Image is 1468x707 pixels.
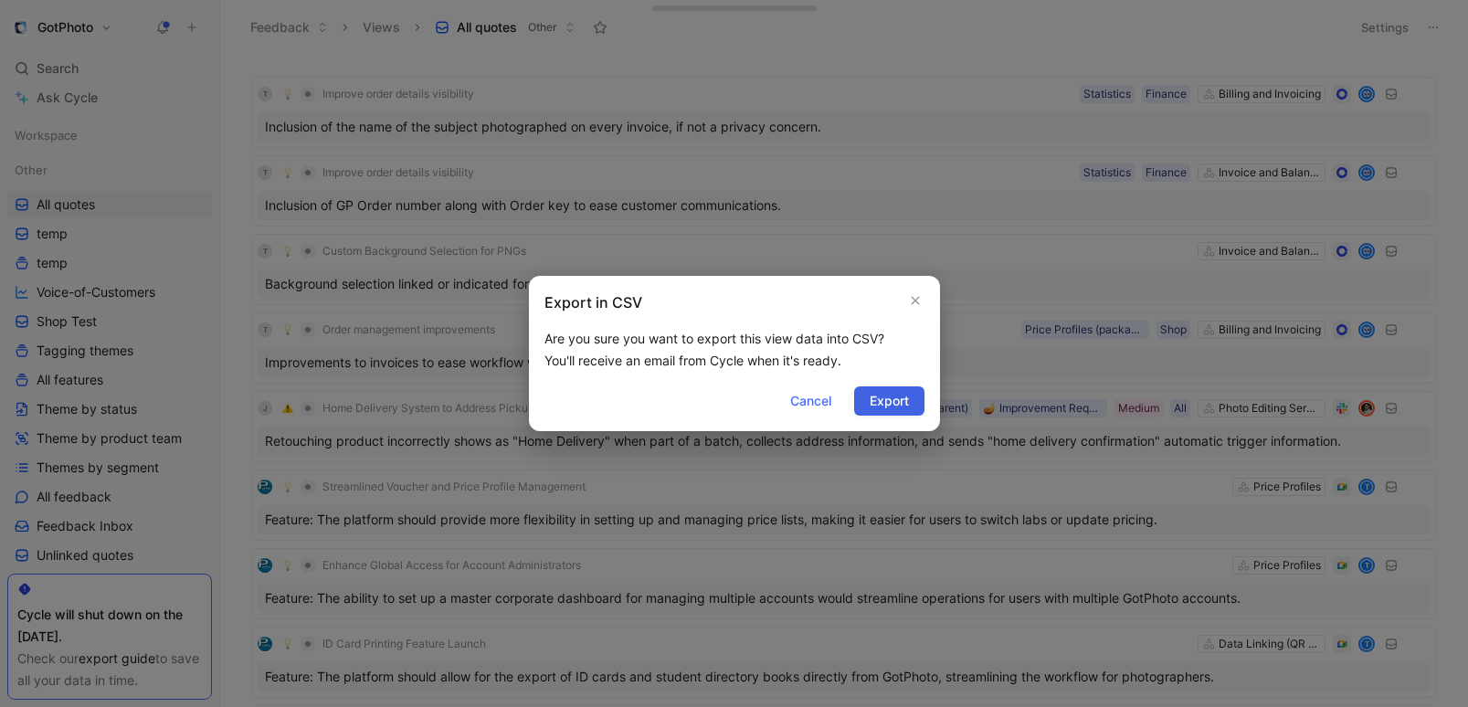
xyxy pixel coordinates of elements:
[790,390,831,412] span: Cancel
[544,328,924,372] div: Are you sure you want to export this view data into CSV? You'll receive an email from Cycle when ...
[544,291,642,313] h2: Export in CSV
[854,386,924,416] button: Export
[870,390,909,412] span: Export
[775,386,847,416] button: Cancel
